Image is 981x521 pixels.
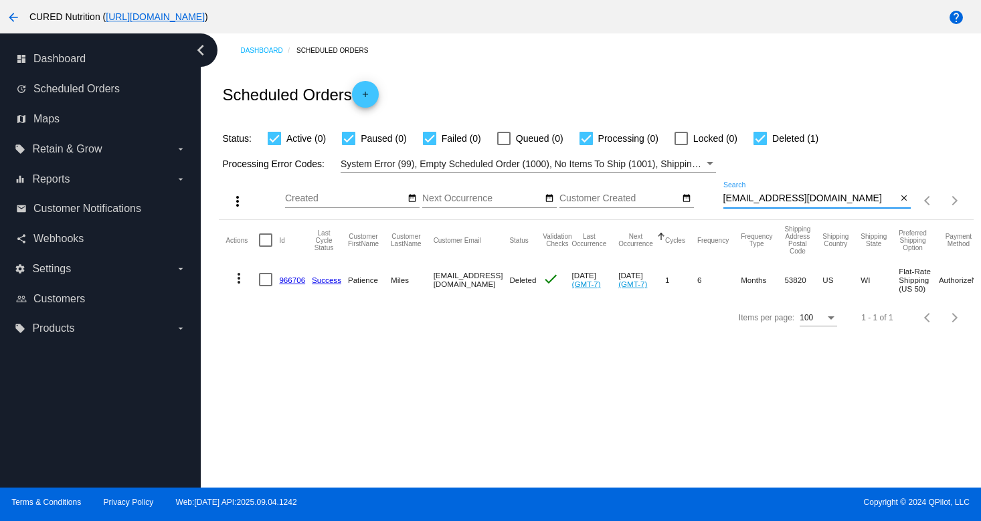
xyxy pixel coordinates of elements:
i: arrow_drop_down [175,264,186,274]
button: Change sorting for Cycles [665,236,685,244]
a: update Scheduled Orders [16,78,186,100]
a: people_outline Customers [16,288,186,310]
i: chevron_left [190,39,211,61]
span: CURED Nutrition ( ) [29,11,208,22]
i: map [16,114,27,124]
mat-cell: [EMAIL_ADDRESS][DOMAIN_NAME] [434,260,510,299]
a: Privacy Policy [104,498,154,507]
mat-select: Items per page: [800,314,837,323]
mat-cell: 6 [697,260,741,299]
div: 1 - 1 of 1 [861,313,893,322]
button: Previous page [915,187,942,214]
i: local_offer [15,144,25,154]
input: Created [285,193,406,204]
span: Status: [222,133,252,144]
mat-icon: help [948,9,964,25]
span: Products [32,322,74,334]
button: Change sorting for LastOccurrenceUtc [572,233,607,247]
span: Active (0) [286,130,326,146]
h2: Scheduled Orders [222,81,378,108]
button: Change sorting for PreferredShippingOption [899,229,927,251]
span: Locked (0) [693,130,737,146]
button: Change sorting for ShippingPostcode [784,225,810,255]
i: equalizer [15,174,25,185]
button: Change sorting for LastProcessingCycleId [312,229,336,251]
input: Customer Created [559,193,680,204]
span: Deleted [509,276,536,284]
i: people_outline [16,294,27,304]
i: local_offer [15,323,25,334]
span: Customers [33,293,85,305]
button: Next page [942,304,968,331]
span: Failed (0) [442,130,481,146]
mat-icon: date_range [545,193,554,204]
a: share Webhooks [16,228,186,249]
i: arrow_drop_down [175,144,186,154]
a: (GMT-7) [572,280,601,288]
button: Change sorting for ShippingCountry [822,233,849,247]
button: Change sorting for CustomerFirstName [348,233,379,247]
span: Retain & Grow [32,143,102,155]
mat-cell: 1 [665,260,697,299]
span: Dashboard [33,53,86,65]
i: arrow_drop_down [175,174,186,185]
span: 100 [800,313,813,322]
mat-cell: Flat-Rate Shipping (US 50) [899,260,939,299]
a: Terms & Conditions [11,498,81,507]
i: dashboard [16,54,27,64]
a: Dashboard [240,40,296,61]
i: email [16,203,27,214]
a: 966706 [279,276,305,284]
span: Scheduled Orders [33,83,120,95]
a: [URL][DOMAIN_NAME] [106,11,205,22]
mat-icon: more_vert [231,270,247,286]
i: arrow_drop_down [175,323,186,334]
button: Change sorting for Status [509,236,528,244]
mat-cell: Miles [391,260,434,299]
button: Previous page [915,304,942,331]
span: Webhooks [33,233,84,245]
mat-icon: check [543,271,559,287]
mat-cell: [DATE] [618,260,665,299]
button: Clear [897,192,911,206]
a: map Maps [16,108,186,130]
span: Deleted (1) [772,130,818,146]
button: Change sorting for CustomerEmail [434,236,481,244]
i: update [16,84,27,94]
mat-cell: US [822,260,861,299]
mat-icon: close [899,193,909,204]
mat-header-cell: Actions [226,220,259,260]
mat-select: Filter by Processing Error Codes [341,156,716,173]
input: Search [723,193,897,204]
mat-cell: [DATE] [572,260,619,299]
i: share [16,233,27,244]
span: Paused (0) [361,130,406,146]
span: Settings [32,263,71,275]
span: Processing Error Codes: [222,159,325,169]
span: Reports [32,173,70,185]
mat-icon: date_range [682,193,691,204]
span: Processing (0) [598,130,658,146]
a: Success [312,276,341,284]
mat-header-cell: Validation Checks [543,220,571,260]
a: (GMT-7) [618,280,647,288]
button: Change sorting for Frequency [697,236,729,244]
span: Maps [33,113,60,125]
div: Items per page: [739,313,794,322]
a: Web:[DATE] API:2025.09.04.1242 [176,498,297,507]
span: Copyright © 2024 QPilot, LLC [502,498,970,507]
mat-icon: arrow_back [5,9,21,25]
button: Change sorting for CustomerLastName [391,233,422,247]
input: Next Occurrence [422,193,543,204]
button: Change sorting for FrequencyType [741,233,772,247]
button: Change sorting for Id [279,236,284,244]
a: Scheduled Orders [296,40,380,61]
a: email Customer Notifications [16,198,186,219]
mat-icon: date_range [408,193,417,204]
mat-cell: Patience [348,260,391,299]
mat-cell: WI [861,260,899,299]
button: Change sorting for NextOccurrenceUtc [618,233,653,247]
button: Change sorting for PaymentMethod.Type [939,233,978,247]
button: Next page [942,187,968,214]
a: dashboard Dashboard [16,48,186,70]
